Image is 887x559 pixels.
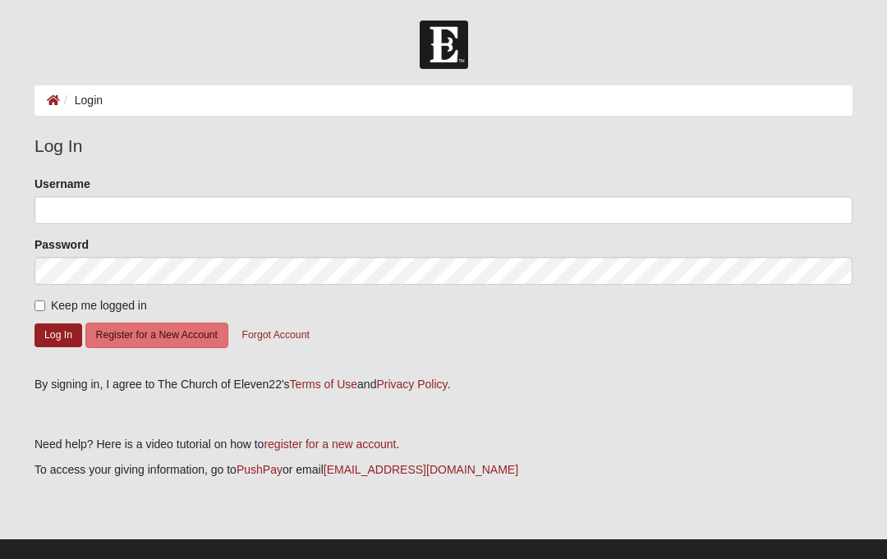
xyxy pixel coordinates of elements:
[51,299,147,312] span: Keep me logged in
[85,323,228,348] button: Register for a New Account
[324,463,518,476] a: [EMAIL_ADDRESS][DOMAIN_NAME]
[34,300,45,311] input: Keep me logged in
[420,21,468,69] img: Church of Eleven22 Logo
[290,378,357,391] a: Terms of Use
[34,176,90,192] label: Username
[60,92,103,109] li: Login
[34,376,853,393] div: By signing in, I agree to The Church of Eleven22's and .
[34,133,853,159] legend: Log In
[34,461,853,479] p: To access your giving information, go to or email
[34,323,82,347] button: Log In
[232,323,320,348] button: Forgot Account
[264,438,396,451] a: register for a new account
[237,463,283,476] a: PushPay
[376,378,447,391] a: Privacy Policy
[34,236,89,253] label: Password
[34,436,853,453] p: Need help? Here is a video tutorial on how to .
